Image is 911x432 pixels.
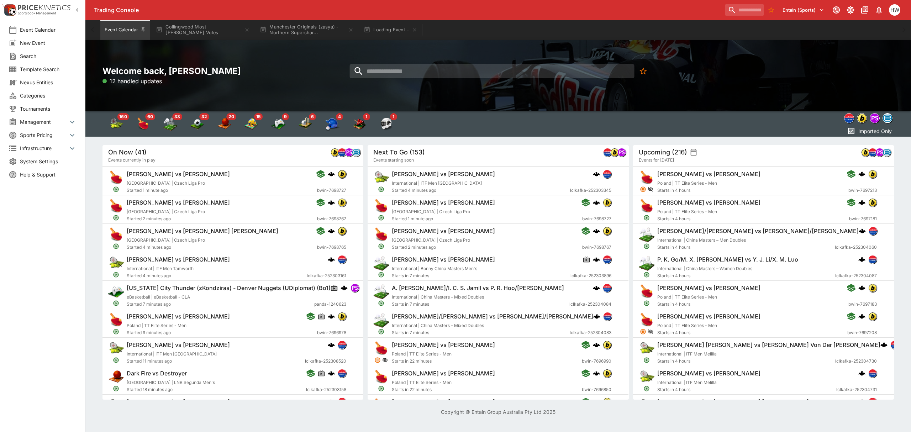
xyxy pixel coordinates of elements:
input: search [725,4,764,16]
div: lclkafka [869,227,877,235]
p: Imported Only [858,127,892,135]
span: lclkafka-252304084 [569,301,611,308]
div: cerberus [858,199,865,206]
button: Event Calendar [100,20,150,40]
span: Starts in 4 hours [657,215,849,222]
span: Started 4 minutes ago [127,272,307,279]
h6: [PERSON_NAME] vs [PERSON_NAME] [127,398,230,406]
span: International | China Masters – Men Doubles [657,237,746,243]
span: Template Search [20,65,77,73]
span: 33 [172,113,182,120]
span: Started 4 minutes ago [127,244,317,251]
h6: [PERSON_NAME]/[PERSON_NAME] vs [PERSON_NAME]/[PERSON_NAME] [392,313,593,320]
h6: [PERSON_NAME] vs [PERSON_NAME] [PERSON_NAME] [657,398,809,406]
img: logo-cerberus.svg [328,313,335,320]
img: table_tennis.png [373,227,389,242]
span: System Settings [20,158,77,165]
span: lclkafka-252304060 [835,244,877,251]
span: lclkafka-252304083 [570,329,611,336]
div: lclkafka [868,148,877,157]
img: logo-cerberus.svg [593,284,600,291]
button: settings [690,149,697,156]
img: lclkafka.png [869,398,876,406]
h6: [PERSON_NAME] vs [PERSON_NAME] [127,170,230,178]
img: bwin.png [603,369,611,377]
span: bwin-7696990 [582,358,611,365]
span: Management [20,118,68,126]
div: Event type filters [843,111,894,125]
span: bwin-7697183 [848,301,877,308]
span: 15 [254,113,263,120]
img: logo-cerberus.svg [593,398,600,405]
div: bwin [338,170,346,178]
img: tennis [109,117,123,131]
img: bwin.png [338,199,346,206]
span: 32 [199,113,209,120]
h6: [PERSON_NAME] vs [PERSON_NAME] [127,313,230,320]
svg: Open [378,215,385,221]
span: bwin-7698727 [582,215,611,222]
div: bwin [868,198,877,207]
img: betradar.png [883,148,891,156]
span: bwin-7697213 [848,187,877,194]
span: lclkafka-252303896 [570,272,611,279]
span: 1 [363,113,370,120]
img: tennis.png [108,341,124,356]
img: logo-cerberus.svg [858,170,865,178]
div: pandascore [870,113,880,123]
img: lclkafka.png [604,148,611,156]
img: table_tennis.png [373,397,389,413]
h6: [PERSON_NAME]/[PERSON_NAME] vs [PERSON_NAME]/[PERSON_NAME] [657,227,859,235]
img: logo-cerberus.svg [858,313,865,320]
span: lclkafka-252303158 [306,386,346,393]
div: bwin [868,170,877,178]
h6: [PERSON_NAME] vs [PERSON_NAME] [657,370,760,377]
img: lclkafka.png [869,148,876,156]
svg: Open [378,186,385,193]
img: table_tennis.png [639,284,654,299]
svg: Open [643,272,650,278]
button: Connected to PK [830,4,843,16]
span: [GEOGRAPHIC_DATA] | Czech Liga Pro [127,209,205,214]
button: No Bookmarks [636,64,650,78]
span: Nexus Entities [20,79,77,86]
img: logo-cerberus.svg [858,256,865,263]
span: Started 2 minutes ago [392,244,582,251]
img: badminton.png [639,227,654,242]
h6: A. [PERSON_NAME]/I. C. S. Jamil vs P. R. Hoo/[PERSON_NAME] [392,284,564,292]
div: bwin [603,198,611,207]
div: Badminton [163,117,177,131]
img: bwin.png [603,227,611,235]
span: Sports Pricing [20,131,68,139]
span: panda-1240623 [314,301,346,308]
button: Documentation [858,4,871,16]
div: bwin [861,148,870,157]
span: [GEOGRAPHIC_DATA] | Czech Liga Pro [392,237,470,243]
span: 1 [390,113,397,120]
button: Manchester Originals (zasya) - Northern Superchar... [256,20,358,40]
img: table_tennis.png [639,170,654,185]
img: lclkafka.png [891,341,899,349]
svg: Suspended [640,186,646,193]
img: logo-cerberus.svg [328,398,335,405]
span: 160 [117,113,129,120]
button: Collingwood Most [PERSON_NAME] Votes [152,20,254,40]
div: Motor Racing [379,117,394,131]
span: Events currently in play [108,157,156,164]
img: logo-cerberus.svg [858,398,865,405]
img: lclkafka.png [603,284,611,292]
div: lclkafka [603,170,611,178]
img: table_tennis.png [373,369,389,385]
img: bwin.png [603,341,611,349]
div: betradar [883,148,891,157]
img: badminton.png [373,255,389,271]
span: International | China Masters – Women Doubles [657,266,752,271]
div: cerberus [328,170,335,178]
h5: On Now (41) [108,148,147,156]
span: lclkafka-252303161 [307,272,346,279]
div: cerberus [859,227,866,235]
span: 20 [226,113,236,120]
h6: [PERSON_NAME] vs [PERSON_NAME] [392,227,495,235]
div: Volleyball [244,117,258,131]
div: Table Tennis [136,117,150,131]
